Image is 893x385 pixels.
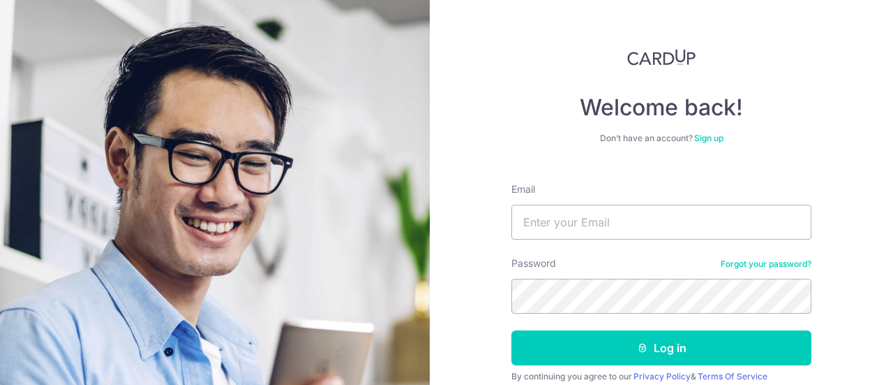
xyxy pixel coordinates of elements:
[694,133,723,143] a: Sign up
[511,133,811,144] div: Don’t have an account?
[511,205,811,240] input: Enter your Email
[633,371,691,382] a: Privacy Policy
[511,330,811,365] button: Log in
[627,49,696,66] img: CardUp Logo
[511,94,811,122] h4: Welcome back!
[511,182,535,196] label: Email
[511,256,556,270] label: Password
[721,259,811,270] a: Forgot your password?
[698,371,767,382] a: Terms Of Service
[511,371,811,382] div: By continuing you agree to our &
